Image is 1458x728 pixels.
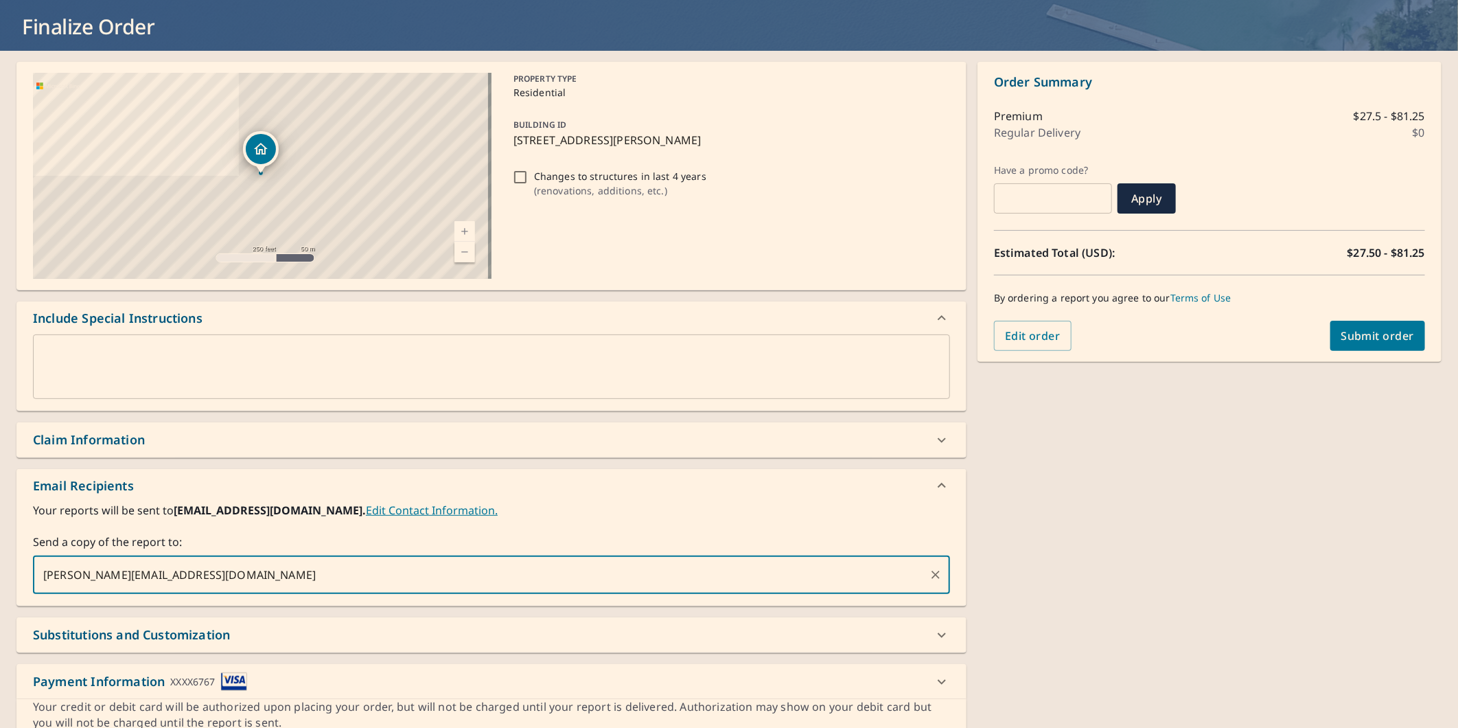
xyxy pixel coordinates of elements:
[1354,108,1425,124] p: $27.5 - $81.25
[1129,191,1165,206] span: Apply
[534,169,706,183] p: Changes to structures in last 4 years
[994,108,1043,124] p: Premium
[33,626,230,644] div: Substitutions and Customization
[534,183,706,198] p: ( renovations, additions, etc. )
[33,431,145,449] div: Claim Information
[513,73,945,85] p: PROPERTY TYPE
[926,565,945,584] button: Clear
[994,321,1072,351] button: Edit order
[994,164,1112,177] label: Have a promo code?
[221,672,247,691] img: cardImage
[16,469,967,502] div: Email Recipients
[1005,328,1061,343] span: Edit order
[16,302,967,334] div: Include Special Instructions
[33,672,247,691] div: Payment Information
[994,292,1425,304] p: By ordering a report you agree to our
[33,477,134,495] div: Email Recipients
[16,12,1442,41] h1: Finalize Order
[33,309,202,328] div: Include Special Instructions
[513,119,566,130] p: BUILDING ID
[170,672,215,691] div: XXXX6767
[1118,183,1176,214] button: Apply
[174,503,366,518] b: [EMAIL_ADDRESS][DOMAIN_NAME].
[1330,321,1426,351] button: Submit order
[513,85,945,100] p: Residential
[454,242,475,262] a: Current Level 17, Zoom Out
[16,664,967,699] div: Payment InformationXXXX6767cardImage
[366,503,498,518] a: EditContactInfo
[1341,328,1415,343] span: Submit order
[994,244,1210,261] p: Estimated Total (USD):
[243,131,279,174] div: Dropped pin, building 1, Residential property, 56 Oakhurst Rd Matteson, IL 60443
[16,617,967,652] div: Substitutions and Customization
[16,422,967,457] div: Claim Information
[513,132,945,148] p: [STREET_ADDRESS][PERSON_NAME]
[994,124,1080,141] p: Regular Delivery
[1347,244,1425,261] p: $27.50 - $81.25
[994,73,1425,91] p: Order Summary
[1170,291,1231,304] a: Terms of Use
[33,502,950,519] label: Your reports will be sent to
[33,534,950,550] label: Send a copy of the report to:
[1413,124,1425,141] p: $0
[454,221,475,242] a: Current Level 17, Zoom In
